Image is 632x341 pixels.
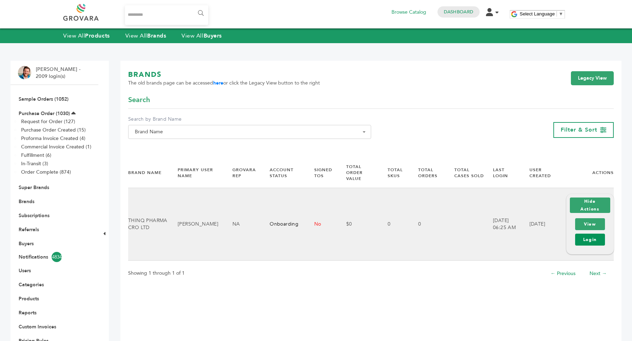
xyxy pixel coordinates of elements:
[128,70,320,80] h1: BRANDS
[337,158,379,188] th: Total Order Value
[182,32,222,40] a: View AllBuyers
[19,252,90,262] a: Notifications4834
[590,270,607,277] a: Next →
[19,240,34,247] a: Buyers
[446,158,484,188] th: Total Cases Sold
[559,11,563,16] span: ▼
[204,32,222,40] strong: Buyers
[21,143,91,150] a: Commercial Invoice Created (1)
[169,158,224,188] th: Primary User Name
[520,11,555,16] span: Select Language
[409,158,446,188] th: Total Orders
[128,188,169,260] td: THINQ PHARMA CRO LTD
[63,32,110,40] a: View AllProducts
[19,226,39,233] a: Referrals
[147,32,166,40] strong: Brands
[224,158,261,188] th: Grovara Rep
[128,80,320,87] span: The old brands page can be accessed or click the Legacy View button to the right
[125,5,208,25] input: Search...
[337,188,379,260] td: $0
[379,188,409,260] td: 0
[19,198,34,205] a: Brands
[19,184,49,191] a: Super Brands
[379,158,409,188] th: Total SKUs
[571,71,614,85] a: Legacy View
[391,8,426,16] a: Browse Catalog
[21,118,75,125] a: Request for Order (127)
[169,188,224,260] td: [PERSON_NAME]
[128,116,371,123] label: Search by Brand Name
[409,188,446,260] td: 0
[561,126,597,134] span: Filter & Sort
[19,295,39,302] a: Products
[261,188,305,260] td: Onboarding
[557,11,557,16] span: ​
[224,188,261,260] td: NA
[19,309,37,316] a: Reports
[21,135,85,142] a: Proforma Invoice Created (4)
[19,96,68,102] a: Sample Orders (1052)
[213,80,223,86] a: here
[21,152,51,159] a: Fulfillment (6)
[444,9,473,15] a: Dashboard
[52,252,62,262] span: 4834
[36,66,82,80] li: [PERSON_NAME] - 2009 login(s)
[128,125,371,139] span: Brand Name
[19,110,70,117] a: Purchase Order (1030)
[128,269,185,278] p: Showing 1 through 1 of 1
[132,127,367,137] span: Brand Name
[575,234,605,246] a: Login
[21,160,48,167] a: In-Transit (3)
[128,95,150,105] span: Search
[261,158,305,188] th: Account Status
[305,158,337,188] th: Signed TOS
[21,169,71,175] a: Order Complete (874)
[520,11,563,16] a: Select Language​
[484,158,521,188] th: Last Login
[19,281,44,288] a: Categories
[21,127,86,133] a: Purchase Order Created (15)
[19,267,31,274] a: Users
[575,218,605,230] a: View
[128,158,169,188] th: Brand Name
[19,323,56,330] a: Custom Invoices
[521,188,558,260] td: [DATE]
[85,32,110,40] strong: Products
[521,158,558,188] th: User Created
[19,212,50,219] a: Subscriptions
[484,188,521,260] td: [DATE] 06:25 AM
[558,158,614,188] th: Actions
[570,198,610,213] button: Hide Actions
[125,32,166,40] a: View AllBrands
[551,270,575,277] a: ← Previous
[305,188,337,260] td: No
